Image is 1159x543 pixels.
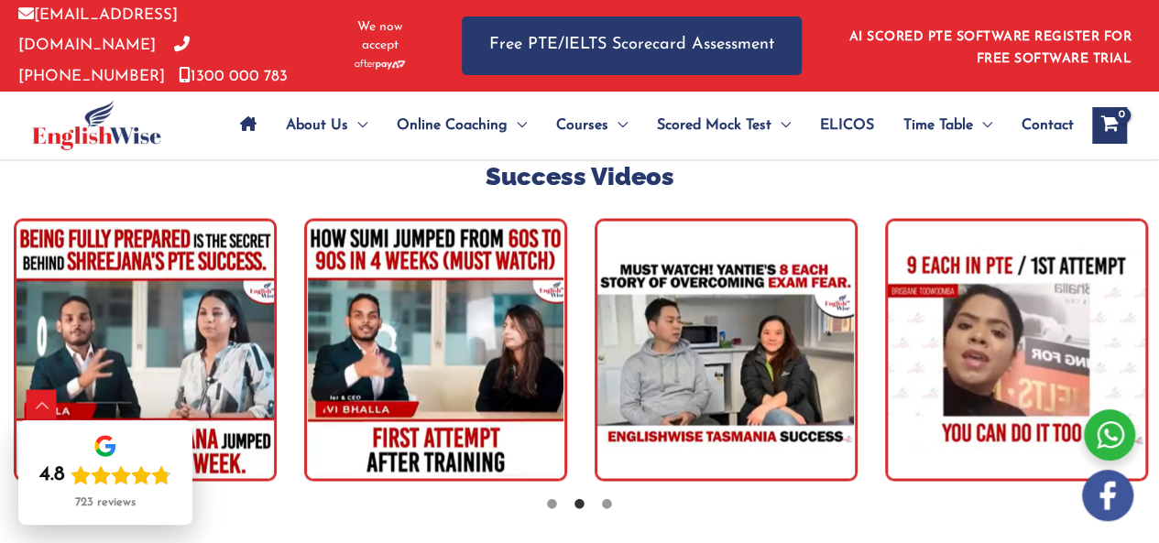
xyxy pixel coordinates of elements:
[75,495,136,510] div: 723 reviews
[541,93,642,157] a: CoursesMenu Toggle
[657,93,771,157] span: Scored Mock Test
[179,69,288,84] a: 1300 000 783
[397,93,508,157] span: Online Coaching
[1082,470,1133,521] img: white-facebook.png
[973,93,992,157] span: Menu Toggle
[885,218,1148,481] img: null
[225,93,1074,157] nav: Site Navigation: Main Menu
[903,93,973,157] span: Time Table
[838,16,1141,75] aside: Header Widget 1
[889,93,1007,157] a: Time TableMenu Toggle
[304,218,567,481] img: null
[348,93,367,157] span: Menu Toggle
[849,30,1132,66] a: AI SCORED PTE SOFTWARE REGISTER FOR FREE SOFTWARE TRIAL
[355,60,405,70] img: Afterpay-Logo
[14,218,277,481] img: null
[805,93,889,157] a: ELICOS
[271,93,382,157] a: About UsMenu Toggle
[18,7,178,53] a: [EMAIL_ADDRESS][DOMAIN_NAME]
[1007,93,1074,157] a: Contact
[18,38,190,83] a: [PHONE_NUMBER]
[1022,93,1074,157] span: Contact
[462,16,802,74] a: Free PTE/IELTS Scorecard Assessment
[1092,107,1127,144] a: View Shopping Cart, empty
[820,93,874,157] span: ELICOS
[382,93,541,157] a: Online CoachingMenu Toggle
[595,218,858,481] img: null
[39,462,65,488] div: 4.8
[771,93,791,157] span: Menu Toggle
[286,93,348,157] span: About Us
[508,93,527,157] span: Menu Toggle
[32,100,161,150] img: cropped-ew-logo
[556,93,608,157] span: Courses
[39,462,171,488] div: Rating: 4.8 out of 5
[344,18,416,55] span: We now accept
[608,93,628,157] span: Menu Toggle
[642,93,805,157] a: Scored Mock TestMenu Toggle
